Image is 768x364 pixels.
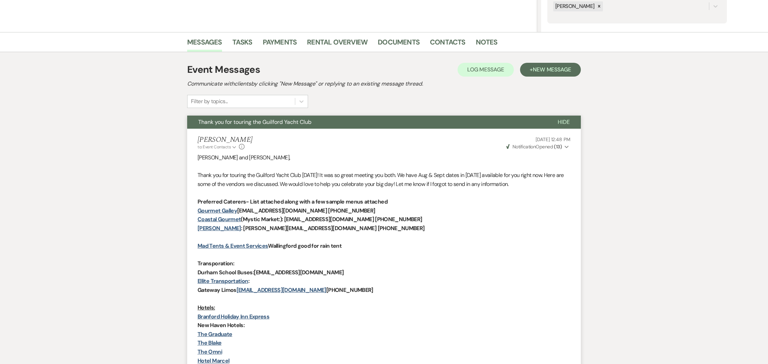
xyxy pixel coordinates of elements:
span: Opened [506,144,562,150]
h2: Communicate with clients by clicking "New Message" or replying to an existing message thread. [187,80,581,88]
span: New Message [533,66,571,73]
a: Notes [476,37,498,52]
button: Log Message [458,63,514,77]
strong: ( 13 ) [554,144,562,150]
a: [PERSON_NAME] [198,225,241,232]
strong: New Haven Hotels: [198,322,244,329]
a: [EMAIL_ADDRESS][DOMAIN_NAME] [237,286,326,294]
strong: Wallingford good for rain tent [268,242,342,249]
strong: : [248,277,249,285]
button: NotificationOpened (13) [505,143,570,150]
strong: Preferred Caterers- List attached along with a few sample menus attached [198,198,387,205]
a: The Blake [198,339,221,346]
strong: Gateway Limos [198,286,237,294]
a: Coastal Gourmet [198,216,241,223]
span: Thank you for touring the Guilford Yacht Club [198,118,311,126]
a: Ellite Transportation [198,277,248,285]
span: Notification [512,144,536,150]
a: Tasks [232,37,252,52]
strong: (Mystic Market:): [EMAIL_ADDRESS][DOMAIN_NAME] [PHONE_NUMBER] [241,216,422,223]
div: [PERSON_NAME] [553,1,596,11]
button: to: Event Contacts [198,144,237,150]
span: [DATE] 12:48 PM [536,136,570,142]
a: Gourmet Galley [198,207,237,214]
a: Mad Tents & Event Services [198,242,268,249]
a: Documents [378,37,420,52]
h1: Event Messages [187,62,260,77]
a: Contacts [430,37,465,52]
h5: [PERSON_NAME] [198,136,252,144]
button: Thank you for touring the Guilford Yacht Club [187,116,547,129]
span: Log Message [467,66,504,73]
span: to: Event Contacts [198,144,231,150]
strong: [EMAIL_ADDRESS][DOMAIN_NAME] [PHONE_NUMBER] [237,207,375,214]
a: The Graduate [198,331,232,338]
strong: Durham School Buses: [198,269,254,276]
a: Rental Overview [307,37,367,52]
strong: [PHONE_NUMBER] [326,286,373,294]
span: Hide [558,118,570,126]
a: The Omni [198,348,222,355]
strong: Transporation: [198,260,234,267]
a: Payments [263,37,297,52]
strong: : [PERSON_NAME][EMAIL_ADDRESS][DOMAIN_NAME] [PHONE_NUMBER] [241,225,425,232]
div: Filter by topics... [191,97,228,106]
button: Hide [547,116,581,129]
p: [PERSON_NAME] and [PERSON_NAME], [198,153,570,162]
a: Branford Holiday Inn Express [198,313,269,320]
p: Thank you for touring the Guilford Yacht Club [DATE]! It was so great meeting you both. We have A... [198,171,570,188]
button: +New Message [520,63,581,77]
strong: [EMAIL_ADDRESS][DOMAIN_NAME] [254,269,344,276]
a: Messages [187,37,222,52]
u: Hotels: [198,304,215,311]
